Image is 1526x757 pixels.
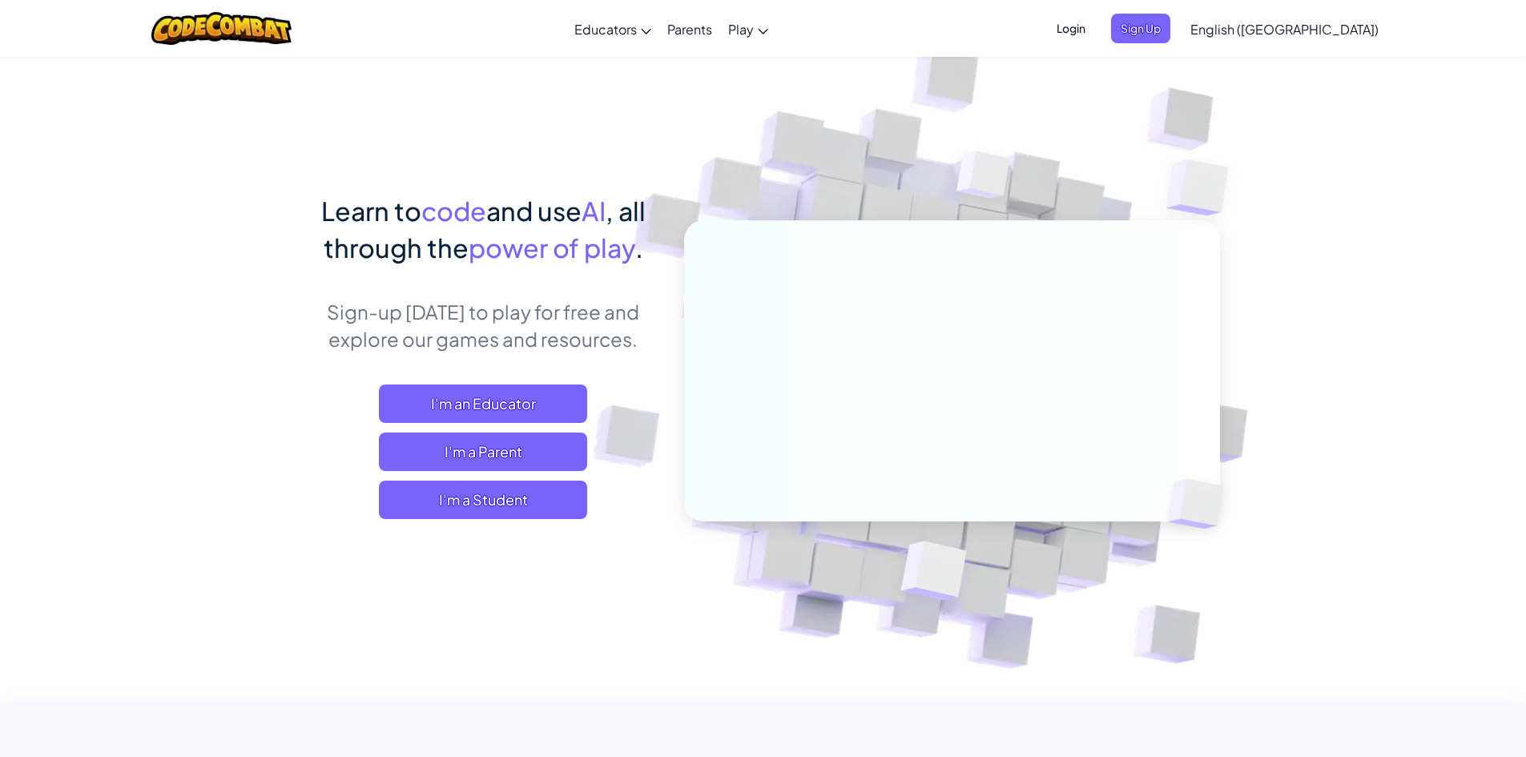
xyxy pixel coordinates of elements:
[1111,14,1170,43] button: Sign Up
[486,195,582,227] span: and use
[582,195,606,227] span: AI
[659,7,720,50] a: Parents
[635,232,643,264] span: .
[421,195,486,227] span: code
[926,119,1041,239] img: Overlap cubes
[728,21,754,38] span: Play
[307,298,660,352] p: Sign-up [DATE] to play for free and explore our games and resources.
[379,385,587,423] a: I'm an Educator
[1047,14,1095,43] button: Login
[1141,445,1261,562] img: Overlap cubes
[861,507,1005,640] img: Overlap cubes
[321,195,421,227] span: Learn to
[566,7,659,50] a: Educators
[1134,120,1273,256] img: Overlap cubes
[574,21,637,38] span: Educators
[720,7,776,50] a: Play
[469,232,635,264] span: power of play
[379,433,587,471] a: I'm a Parent
[1190,21,1379,38] span: English ([GEOGRAPHIC_DATA])
[379,481,587,519] button: I'm a Student
[151,12,292,45] img: CodeCombat logo
[1182,7,1387,50] a: English ([GEOGRAPHIC_DATA])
